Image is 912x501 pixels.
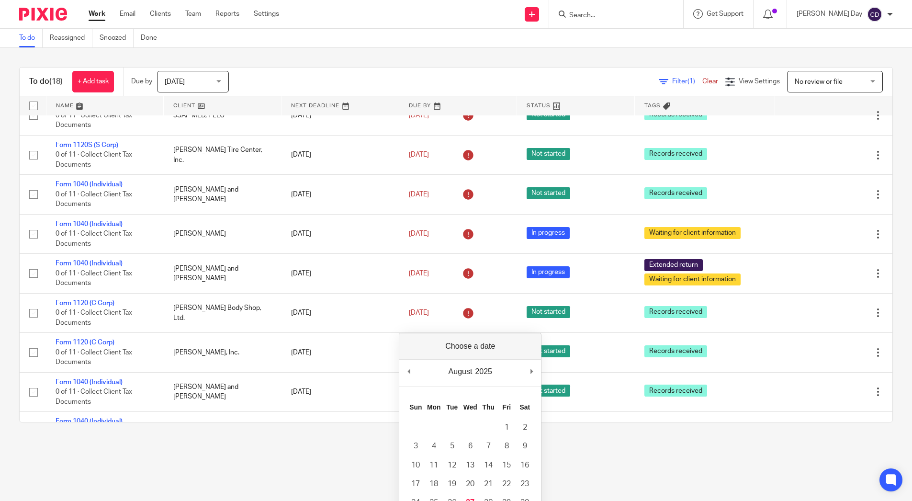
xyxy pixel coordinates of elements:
td: [DATE] [281,412,399,451]
td: [DATE] [281,135,399,174]
button: Next Month [527,364,536,379]
button: 16 [516,456,534,475]
span: Get Support [707,11,743,17]
span: 0 of 11 · Collect Client Tax Documents [56,151,132,168]
span: Records received [644,385,707,397]
span: [DATE] [165,79,185,85]
span: Not started [527,148,570,160]
a: Form 1120 (C Corp) [56,300,114,307]
td: [PERSON_NAME] and [PERSON_NAME] [164,372,281,411]
abbr: Wednesday [463,403,477,411]
span: 0 of 11 · Collect Client Tax Documents [56,230,132,247]
span: [DATE] [409,230,429,237]
span: (1) [687,78,695,85]
span: Records received [644,187,707,199]
span: In progress [527,266,570,278]
span: No review or file [795,79,843,85]
span: 0 of 11 · Collect Client Tax Documents [56,270,132,287]
button: 3 [406,437,425,455]
a: Snoozed [100,29,134,47]
span: 0 of 11 · Collect Client Tax Documents [56,349,132,366]
span: Waiting for client information [644,227,741,239]
td: [DATE] [281,175,399,214]
a: Reassigned [50,29,92,47]
button: 2 [516,418,534,437]
abbr: Tuesday [447,403,458,411]
a: Form 1040 (Individual) [56,221,123,228]
img: Pixie [19,8,67,21]
button: 8 [497,437,516,455]
span: Filter [672,78,702,85]
span: Not started [527,385,570,397]
td: JSAP MED, PLLC [164,96,281,135]
a: Form 1040 (Individual) [56,260,123,267]
td: [PERSON_NAME] and [PERSON_NAME] [164,254,281,293]
button: 5 [443,437,461,455]
td: [PERSON_NAME] and [PERSON_NAME] [164,412,281,451]
a: Form 1120S (S Corp) [56,142,118,148]
span: In progress [527,227,570,239]
abbr: Sunday [409,403,422,411]
td: [PERSON_NAME], Inc. [164,333,281,372]
p: [PERSON_NAME] Day [797,9,862,19]
button: 15 [497,456,516,475]
span: Records received [644,345,707,357]
span: [DATE] [409,309,429,316]
button: 22 [497,475,516,493]
a: Reports [215,9,239,19]
button: 19 [443,475,461,493]
abbr: Saturday [520,403,530,411]
button: 4 [425,437,443,455]
span: 0 of 11 · Collect Client Tax Documents [56,388,132,405]
a: Team [185,9,201,19]
button: 1 [497,418,516,437]
button: 12 [443,456,461,475]
span: Not started [527,345,570,357]
span: [DATE] [409,270,429,277]
td: [DATE] [281,372,399,411]
input: Search [568,11,654,20]
td: [PERSON_NAME] Tire Center, Inc. [164,135,281,174]
span: [DATE] [409,191,429,198]
button: 23 [516,475,534,493]
a: Clients [150,9,171,19]
span: View Settings [739,78,780,85]
span: (18) [49,78,63,85]
td: [PERSON_NAME] and [PERSON_NAME] [164,175,281,214]
abbr: Friday [502,403,511,411]
h1: To do [29,77,63,87]
button: 6 [461,437,479,455]
button: 17 [406,475,425,493]
td: [DATE] [281,254,399,293]
span: Records received [644,306,707,318]
span: Waiting for client information [644,273,741,285]
a: Clear [702,78,718,85]
div: 2025 [473,364,494,379]
td: [PERSON_NAME] Body Shop, Ltd. [164,293,281,332]
span: 0 of 11 · Collect Client Tax Documents [56,309,132,326]
button: 18 [425,475,443,493]
a: Work [89,9,105,19]
a: Form 1120 (C Corp) [56,339,114,346]
button: 21 [479,475,497,493]
span: Tags [644,103,661,108]
button: 7 [479,437,497,455]
a: Email [120,9,135,19]
button: 11 [425,456,443,475]
button: 10 [406,456,425,475]
span: [DATE] [409,151,429,158]
span: [DATE] [409,112,429,119]
span: 0 of 11 · Collect Client Tax Documents [56,112,132,129]
span: 0 of 11 · Collect Client Tax Documents [56,191,132,208]
a: Form 1040 (Individual) [56,418,123,425]
td: [DATE] [281,214,399,253]
a: Form 1040 (Individual) [56,379,123,386]
abbr: Monday [427,403,440,411]
span: Not started [527,187,570,199]
button: 9 [516,437,534,455]
a: Done [141,29,164,47]
abbr: Thursday [483,403,495,411]
button: 14 [479,456,497,475]
a: Settings [254,9,279,19]
button: Previous Month [404,364,414,379]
